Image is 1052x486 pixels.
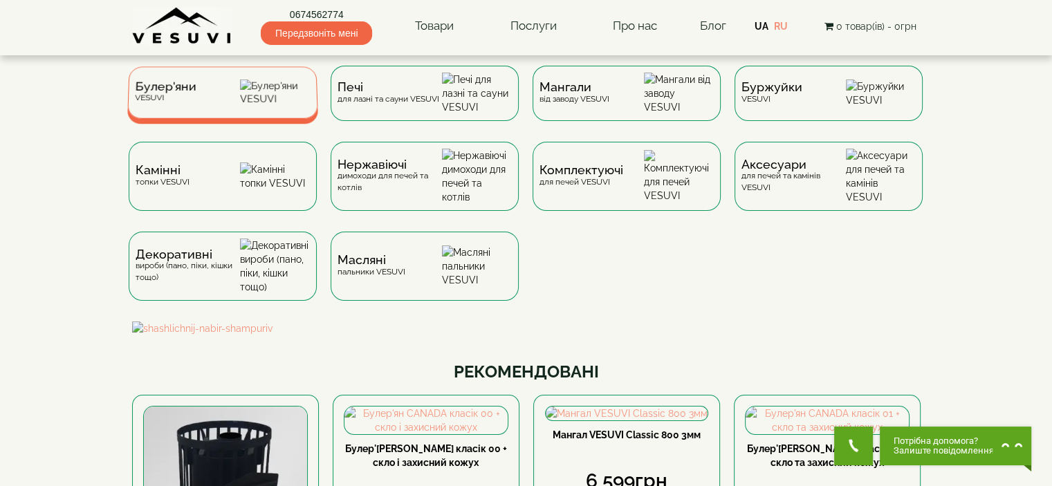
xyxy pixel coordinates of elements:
[741,159,846,170] span: Аксесуари
[747,443,907,468] a: Булер'[PERSON_NAME] класік 01 + скло та захисний кожух
[644,150,714,203] img: Комплектуючі для печей VESUVI
[136,165,190,187] div: топки VESUVI
[774,21,788,32] a: RU
[261,8,372,21] a: 0674562774
[526,66,728,142] a: Мангаливід заводу VESUVI Мангали від заводу VESUVI
[539,82,609,93] span: Мангали
[240,162,310,190] img: Камінні топки VESUVI
[401,10,468,42] a: Товари
[820,19,920,34] button: 0 товар(ів) - 0грн
[345,443,507,468] a: Булер'[PERSON_NAME] класік 00 + скло і захисний кожух
[324,232,526,321] a: Масляніпальники VESUVI Масляні пальники VESUVI
[846,80,916,107] img: Буржуйки VESUVI
[338,159,442,194] div: димоходи для печей та котлів
[546,406,708,420] img: Мангал VESUVI Classic 800 3мм
[836,21,916,32] span: 0 товар(ів) - 0грн
[442,73,512,114] img: Печі для лазні та сауни VESUVI
[728,66,930,142] a: БуржуйкиVESUVI Буржуйки VESUVI
[728,142,930,232] a: Аксесуаридля печей та камінів VESUVI Аксесуари для печей та камінів VESUVI
[338,254,405,277] div: пальники VESUVI
[442,245,512,287] img: Масляні пальники VESUVI
[880,427,1031,465] button: Chat button
[122,66,324,142] a: Булер'яниVESUVI Булер'яни VESUVI
[240,80,311,106] img: Булер'яни VESUVI
[261,21,372,45] span: Передзвоніть мені
[539,165,623,187] div: для печей VESUVI
[134,82,196,103] div: VESUVI
[324,66,526,142] a: Печідля лазні та сауни VESUVI Печі для лазні та сауни VESUVI
[834,427,873,465] button: Get Call button
[526,142,728,232] a: Комплектуючідля печей VESUVI Комплектуючі для печей VESUVI
[741,82,802,104] div: VESUVI
[136,165,190,176] span: Камінні
[135,82,196,92] span: Булер'яни
[539,82,609,104] div: від заводу VESUVI
[846,149,916,204] img: Аксесуари для печей та камінів VESUVI
[132,7,232,45] img: Завод VESUVI
[324,142,526,232] a: Нержавіючідимоходи для печей та котлів Нержавіючі димоходи для печей та котлів
[338,159,442,170] span: Нержавіючі
[741,159,846,194] div: для печей та камінів VESUVI
[741,82,802,93] span: Буржуйки
[344,406,508,434] img: Булер'ян CANADA класік 00 + скло і захисний кожух
[599,10,671,42] a: Про нас
[122,232,324,321] a: Декоративнівироби (пано, піки, кішки тощо) Декоративні вироби (пано, піки, кішки тощо)
[553,429,701,440] a: Мангал VESUVI Classic 800 3мм
[496,10,570,42] a: Послуги
[132,321,921,335] img: shashlichnij-nabir-shampuriv
[338,82,439,93] span: Печі
[894,436,994,446] span: Потрібна допомога?
[136,249,240,283] div: вироби (пано, піки, кішки тощо)
[894,446,994,456] span: Залиште повідомлення
[240,239,310,294] img: Декоративні вироби (пано, піки, кішки тощо)
[699,19,726,32] a: Блог
[644,73,714,114] img: Мангали від заводу VESUVI
[136,249,240,260] span: Декоративні
[539,165,623,176] span: Комплектуючі
[338,82,439,104] div: для лазні та сауни VESUVI
[746,406,909,434] img: Булер'ян CANADA класік 01 + скло та захисний кожух
[338,254,405,265] span: Масляні
[442,149,512,204] img: Нержавіючі димоходи для печей та котлів
[755,21,768,32] a: UA
[122,142,324,232] a: Каміннітопки VESUVI Камінні топки VESUVI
